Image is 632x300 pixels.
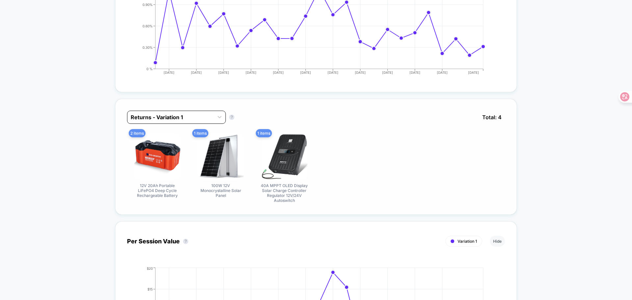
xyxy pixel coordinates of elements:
tspan: [DATE] [355,70,366,74]
span: 40A MPPT OLED Display Solar Charge Controller Regulator 12V/24V Autoswitch [260,183,309,203]
tspan: $15 [147,287,153,291]
button: Hide [490,236,505,247]
button: ? [183,239,188,244]
tspan: [DATE] [328,70,338,74]
tspan: 0.30% [143,45,153,49]
tspan: [DATE] [300,70,311,74]
img: 12V 20Ah Portable LiFePO4 Deep Cycle Rechargeable Battery [134,134,180,180]
tspan: [DATE] [468,70,479,74]
img: 40A MPPT OLED Display Solar Charge Controller Regulator 12V/24V Autoswitch [261,134,307,180]
tspan: $20 [147,266,153,270]
tspan: [DATE] [409,70,420,74]
tspan: [DATE] [273,70,284,74]
tspan: 0.90% [143,2,153,6]
span: 1 items [256,129,272,137]
tspan: [DATE] [246,70,256,74]
button: ? [229,115,234,120]
span: 2 items [129,129,145,137]
span: Total: 4 [479,111,505,124]
span: 12V 20Ah Portable LiFePO4 Deep Cycle Rechargeable Battery [133,183,182,198]
span: 100W 12V Monocrystalline Solar Panel [196,183,246,198]
tspan: [DATE] [437,70,448,74]
tspan: [DATE] [191,70,202,74]
tspan: 0 % [146,67,153,70]
tspan: [DATE] [382,70,393,74]
span: Variation 1 [458,239,477,244]
tspan: [DATE] [164,70,174,74]
img: 100W 12V Monocrystalline Solar Panel [198,134,244,180]
span: 1 items [192,129,208,137]
tspan: [DATE] [218,70,229,74]
tspan: 0.60% [143,24,153,28]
